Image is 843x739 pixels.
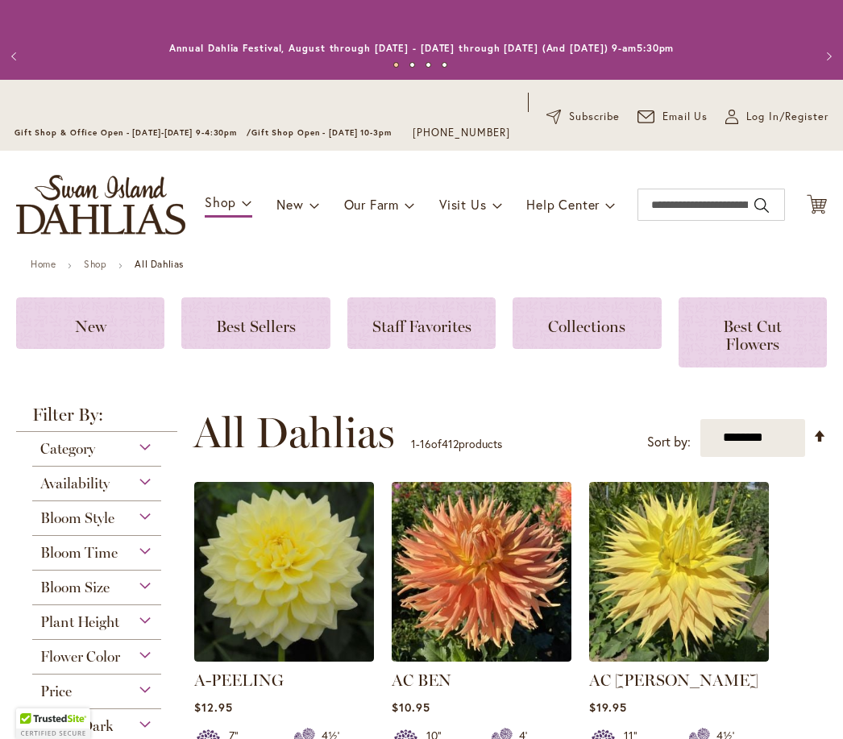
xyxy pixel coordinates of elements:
[392,650,571,665] a: AC BEN
[589,650,769,665] a: AC Jeri
[15,127,251,138] span: Gift Shop & Office Open - [DATE]-[DATE] 9-4:30pm /
[16,406,177,432] strong: Filter By:
[344,196,399,213] span: Our Farm
[16,297,164,349] a: New
[411,431,502,457] p: - of products
[392,482,571,662] img: AC BEN
[647,427,691,457] label: Sort by:
[725,109,828,125] a: Log In/Register
[679,297,827,367] a: Best Cut Flowers
[40,440,95,458] span: Category
[194,650,374,665] a: A-Peeling
[420,436,431,451] span: 16
[194,482,374,662] img: A-Peeling
[194,670,284,690] a: A-PEELING
[589,670,758,690] a: AC [PERSON_NAME]
[442,62,447,68] button: 4 of 4
[372,317,471,336] span: Staff Favorites
[393,62,399,68] button: 1 of 4
[75,317,106,336] span: New
[193,409,395,457] span: All Dahlias
[409,62,415,68] button: 2 of 4
[40,475,110,492] span: Availability
[746,109,828,125] span: Log In/Register
[40,509,114,527] span: Bloom Style
[811,40,843,73] button: Next
[439,196,486,213] span: Visit Us
[16,175,185,235] a: store logo
[413,125,510,141] a: [PHONE_NUMBER]
[12,682,57,727] iframe: Launch Accessibility Center
[546,109,620,125] a: Subscribe
[589,700,627,715] span: $19.95
[392,670,451,690] a: AC BEN
[40,579,110,596] span: Bloom Size
[569,109,620,125] span: Subscribe
[194,700,233,715] span: $12.95
[723,317,782,354] span: Best Cut Flowers
[251,127,392,138] span: Gift Shop Open - [DATE] 10-3pm
[392,700,430,715] span: $10.95
[40,544,118,562] span: Bloom Time
[216,317,296,336] span: Best Sellers
[513,297,661,349] a: Collections
[589,482,769,662] img: AC Jeri
[181,297,330,349] a: Best Sellers
[276,196,303,213] span: New
[169,42,675,54] a: Annual Dahlia Festival, August through [DATE] - [DATE] through [DATE] (And [DATE]) 9-am5:30pm
[662,109,708,125] span: Email Us
[637,109,708,125] a: Email Us
[40,648,120,666] span: Flower Color
[135,258,184,270] strong: All Dahlias
[31,258,56,270] a: Home
[411,436,416,451] span: 1
[442,436,459,451] span: 412
[84,258,106,270] a: Shop
[347,297,496,349] a: Staff Favorites
[40,613,119,631] span: Plant Height
[205,193,236,210] span: Shop
[548,317,625,336] span: Collections
[526,196,600,213] span: Help Center
[426,62,431,68] button: 3 of 4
